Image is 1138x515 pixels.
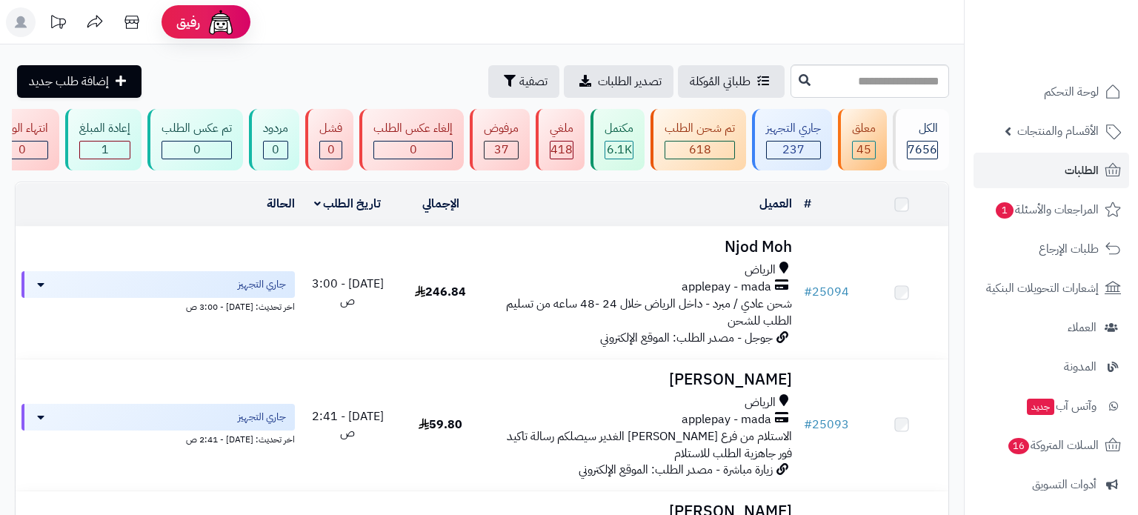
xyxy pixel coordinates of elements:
a: العميل [759,195,792,213]
span: applepay - mada [682,411,771,428]
div: جاري التجهيز [766,120,821,137]
a: مكتمل 6.1K [588,109,648,170]
a: تحديثات المنصة [39,7,76,41]
div: إلغاء عكس الطلب [373,120,453,137]
a: تم عكس الطلب 0 [144,109,246,170]
span: لوحة التحكم [1044,82,1099,102]
span: # [804,283,812,301]
a: تصدير الطلبات [564,65,673,98]
div: تم شحن الطلب [665,120,735,137]
h3: Njod Moh [493,239,792,256]
div: معلق [852,120,876,137]
a: أدوات التسويق [974,467,1129,502]
span: المدونة [1064,356,1097,377]
a: مردود 0 [246,109,302,170]
a: الإجمالي [422,195,459,213]
span: جوجل - مصدر الطلب: الموقع الإلكتروني [600,329,773,347]
div: 237 [767,142,820,159]
span: الطلبات [1065,160,1099,181]
span: applepay - mada [682,279,771,296]
div: 418 [550,142,573,159]
span: أدوات التسويق [1032,474,1097,495]
a: معلق 45 [835,109,890,170]
a: لوحة التحكم [974,74,1129,110]
a: مرفوض 37 [467,109,533,170]
span: السلات المتروكة [1007,435,1099,456]
div: 0 [374,142,452,159]
span: الرياض [745,394,776,411]
a: الحالة [267,195,295,213]
span: 16 [1008,438,1029,454]
span: 1 [996,202,1014,219]
div: اخر تحديث: [DATE] - 2:41 ص [21,431,295,446]
div: 0 [320,142,342,159]
div: مردود [263,120,288,137]
span: [DATE] - 2:41 ص [312,408,384,442]
div: إعادة المبلغ [79,120,130,137]
div: فشل [319,120,342,137]
div: اخر تحديث: [DATE] - 3:00 ص [21,298,295,313]
a: وآتس آبجديد [974,388,1129,424]
span: 37 [494,141,509,159]
a: المدونة [974,349,1129,385]
div: مكتمل [605,120,633,137]
span: جديد [1027,399,1054,415]
span: جاري التجهيز [238,410,286,425]
div: الكل [907,120,938,137]
a: إلغاء عكس الطلب 0 [356,109,467,170]
a: السلات المتروكة16 [974,428,1129,463]
span: جاري التجهيز [238,277,286,292]
div: 37 [485,142,518,159]
a: طلباتي المُوكلة [678,65,785,98]
span: زيارة مباشرة - مصدر الطلب: الموقع الإلكتروني [579,461,773,479]
a: #25094 [804,283,849,301]
span: تصفية [519,73,548,90]
span: طلباتي المُوكلة [690,73,751,90]
span: العملاء [1068,317,1097,338]
span: 0 [193,141,201,159]
span: 6.1K [607,141,632,159]
span: طلبات الإرجاع [1039,239,1099,259]
span: إضافة طلب جديد [29,73,109,90]
span: 0 [19,141,26,159]
span: إشعارات التحويلات البنكية [986,278,1099,299]
span: تصدير الطلبات [598,73,662,90]
span: المراجعات والأسئلة [994,199,1099,220]
a: إشعارات التحويلات البنكية [974,270,1129,306]
span: 1 [102,141,109,159]
span: 7656 [908,141,937,159]
span: وآتس آب [1025,396,1097,416]
a: العملاء [974,310,1129,345]
a: طلبات الإرجاع [974,231,1129,267]
h3: [PERSON_NAME] [493,371,792,388]
span: 237 [782,141,805,159]
a: الكل7656 [890,109,952,170]
a: ملغي 418 [533,109,588,170]
span: الأقسام والمنتجات [1017,121,1099,142]
span: [DATE] - 3:00 ص [312,275,384,310]
a: تاريخ الطلب [314,195,382,213]
span: 0 [272,141,279,159]
span: شحن عادي / مبرد - داخل الرياض خلال 24 -48 ساعه من تسليم الطلب للشحن [506,295,792,330]
a: إعادة المبلغ 1 [62,109,144,170]
img: ai-face.png [206,7,236,37]
span: 418 [550,141,573,159]
a: #25093 [804,416,849,433]
div: ملغي [550,120,573,137]
span: الاستلام من فرع [PERSON_NAME] الغدير سيصلكم رسالة تاكيد فور جاهزية الطلب للاستلام [507,428,792,462]
span: رفيق [176,13,200,31]
span: 0 [410,141,417,159]
div: مرفوض [484,120,519,137]
span: 59.80 [419,416,462,433]
a: تم شحن الطلب 618 [648,109,749,170]
a: المراجعات والأسئلة1 [974,192,1129,227]
div: 618 [665,142,734,159]
a: إضافة طلب جديد [17,65,142,98]
a: # [804,195,811,213]
span: 246.84 [415,283,466,301]
span: # [804,416,812,433]
div: 0 [264,142,287,159]
a: جاري التجهيز 237 [749,109,835,170]
div: تم عكس الطلب [162,120,232,137]
span: 618 [689,141,711,159]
